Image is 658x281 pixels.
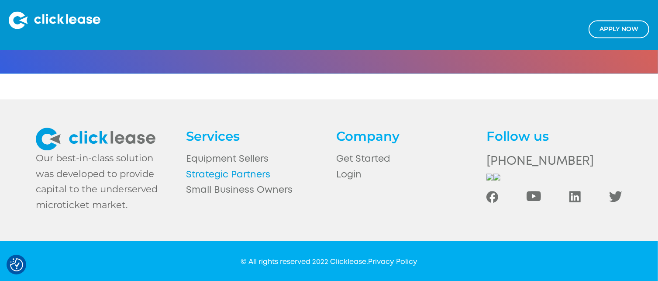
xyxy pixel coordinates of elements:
a: Strategic Partners [186,167,322,183]
img: call.png [493,173,500,180]
img: clickease logo [36,128,155,150]
a: Get Started [336,152,472,167]
a: Open contact in Aloware [486,173,493,180]
a: Privacy Policy [368,259,417,265]
a: Make a call in Aloware [493,173,500,180]
img: Twitter Social Icon [609,191,622,201]
img: LinkedIn Social Icon [569,191,581,202]
a: [PHONE_NUMBER] [486,152,623,172]
a: Login [336,167,472,183]
img: Clicklease logo [9,11,100,29]
img: contact.png [486,173,493,180]
a: Equipment Sellers [186,152,322,167]
button: Consent Preferences [10,258,23,271]
h4: Services [186,128,322,145]
img: Youtube Social Icon [527,191,541,201]
h4: Follow us [486,128,623,145]
img: Facebook Social icon [486,191,498,203]
a: Small Business Owners [186,183,322,198]
h4: Company [336,128,472,145]
div: Our best-in-class solution was developed to provide capital to the underserved microticket market. [36,150,172,212]
img: Revisit consent button [10,258,23,271]
div: © All rights reserved 2022 Clicklease. [241,257,417,267]
a: Apply NOw [589,20,649,38]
